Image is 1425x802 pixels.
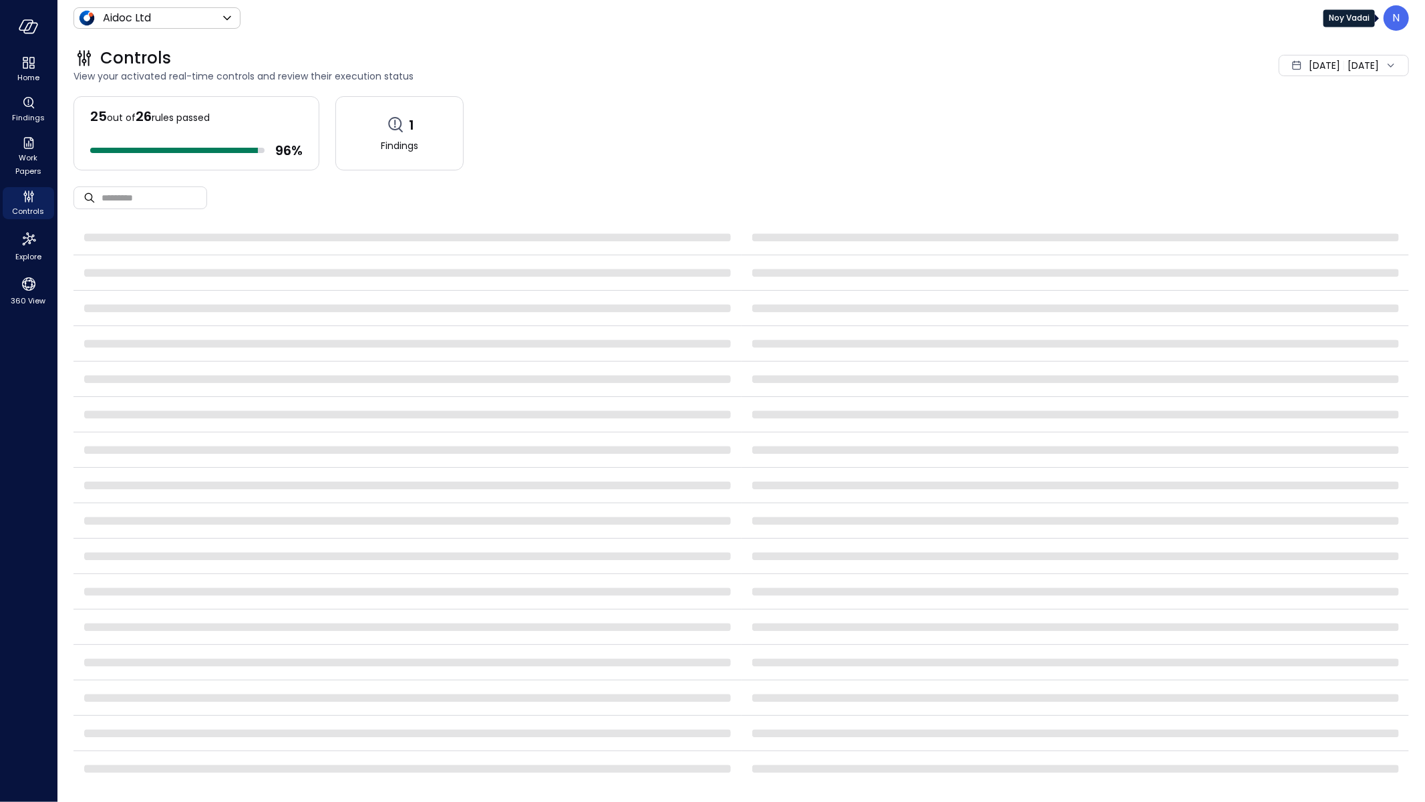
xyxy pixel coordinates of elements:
[8,151,49,178] span: Work Papers
[1323,9,1375,27] div: Noy Vadai
[103,10,151,26] p: Aidoc Ltd
[79,10,95,26] img: Icon
[3,227,54,265] div: Explore
[13,205,45,218] span: Controls
[17,71,39,84] span: Home
[1384,5,1409,31] div: Noy Vadai
[136,107,152,126] span: 26
[73,69,1040,84] span: View your activated real-time controls and review their execution status
[3,53,54,86] div: Home
[107,111,136,124] span: out of
[275,142,303,159] span: 96 %
[3,134,54,179] div: Work Papers
[3,273,54,309] div: 360 View
[15,250,41,263] span: Explore
[12,111,45,124] span: Findings
[152,111,210,124] span: rules passed
[1393,10,1400,26] p: N
[409,116,414,134] span: 1
[100,47,171,69] span: Controls
[1309,58,1340,73] span: [DATE]
[3,187,54,219] div: Controls
[90,107,107,126] span: 25
[3,94,54,126] div: Findings
[335,96,464,170] a: 1Findings
[381,138,418,153] span: Findings
[11,294,46,307] span: 360 View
